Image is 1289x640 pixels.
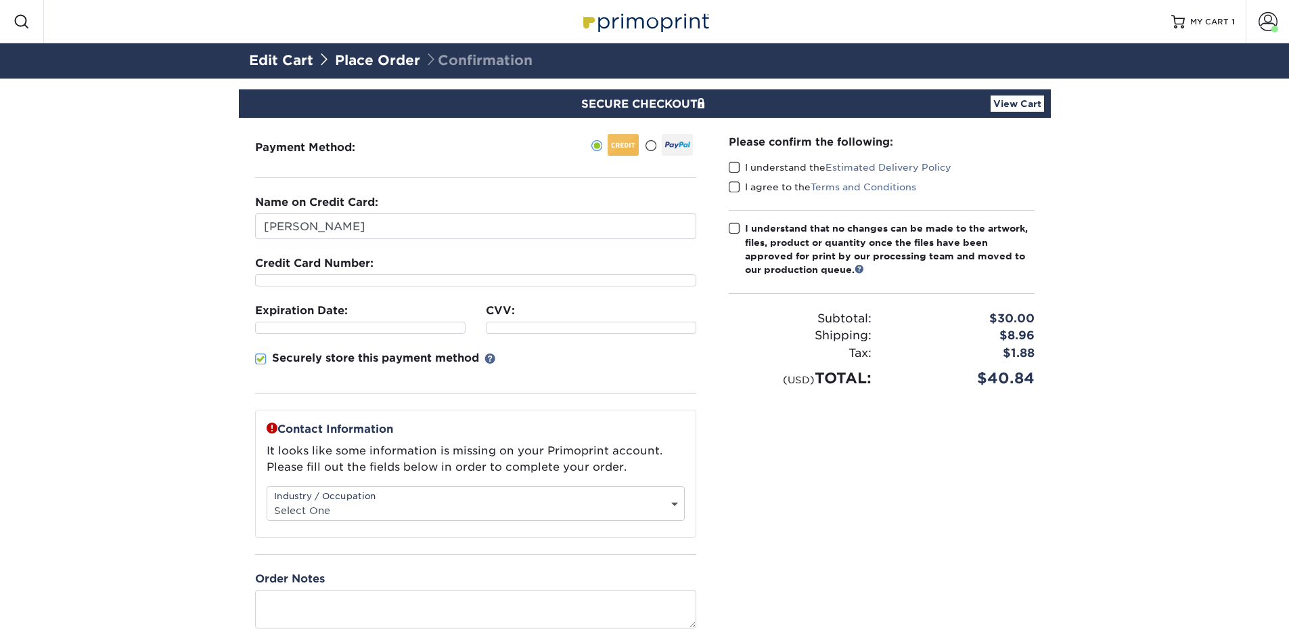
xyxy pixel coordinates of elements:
[249,52,313,68] a: Edit Cart
[581,98,708,110] span: SECURE CHECKOUT
[335,52,420,68] a: Place Order
[255,141,388,154] h3: Payment Method:
[255,213,696,239] input: First & Last Name
[255,571,325,587] label: Order Notes
[255,303,348,319] label: Expiration Date:
[272,350,479,366] p: Securely store this payment method
[267,421,685,438] p: Contact Information
[882,345,1045,362] div: $1.88
[991,95,1044,112] a: View Cart
[424,52,533,68] span: Confirmation
[267,443,685,475] p: It looks like some information is missing on your Primoprint account. Please fill out the fields ...
[577,7,713,36] img: Primoprint
[729,180,916,194] label: I agree to the
[745,221,1035,277] div: I understand that no changes can be made to the artwork, files, product or quantity once the file...
[719,367,882,389] div: TOTAL:
[1190,16,1229,28] span: MY CART
[882,367,1045,389] div: $40.84
[783,374,815,385] small: (USD)
[882,327,1045,345] div: $8.96
[719,345,882,362] div: Tax:
[1231,17,1235,26] span: 1
[729,161,951,174] label: I understand the
[255,194,378,211] label: Name on Credit Card:
[719,310,882,328] div: Subtotal:
[486,303,515,319] label: CVV:
[719,327,882,345] div: Shipping:
[729,134,1035,150] div: Please confirm the following:
[882,310,1045,328] div: $30.00
[811,182,916,192] a: Terms and Conditions
[826,162,951,173] a: Estimated Delivery Policy
[255,255,374,272] label: Credit Card Number:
